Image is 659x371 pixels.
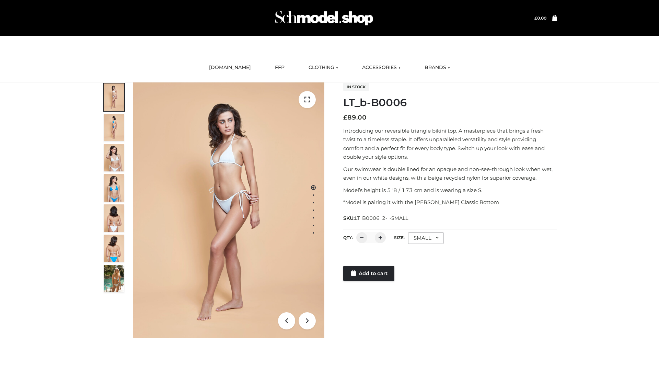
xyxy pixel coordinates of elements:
[419,60,455,75] a: BRANDS
[394,235,405,240] label: Size:
[343,235,353,240] label: QTY:
[303,60,343,75] a: CLOTHING
[534,15,537,21] span: £
[534,15,546,21] a: £0.00
[204,60,256,75] a: [DOMAIN_NAME]
[408,232,444,244] div: SMALL
[343,214,409,222] span: SKU:
[343,198,557,207] p: *Model is pairing it with the [PERSON_NAME] Classic Bottom
[104,144,124,171] img: ArielClassicBikiniTop_CloudNine_AzureSky_OW114ECO_3-scaled.jpg
[343,186,557,195] p: Model’s height is 5 ‘8 / 173 cm and is wearing a size S.
[343,83,369,91] span: In stock
[343,97,557,109] h1: LT_b-B0006
[104,114,124,141] img: ArielClassicBikiniTop_CloudNine_AzureSky_OW114ECO_2-scaled.jpg
[343,266,394,281] a: Add to cart
[343,165,557,182] p: Our swimwear is double lined for an opaque and non-see-through look when wet, even in our white d...
[343,126,557,161] p: Introducing our reversible triangle bikini top. A masterpiece that brings a fresh twist to a time...
[343,114,367,121] bdi: 89.00
[104,83,124,111] img: ArielClassicBikiniTop_CloudNine_AzureSky_OW114ECO_1-scaled.jpg
[357,60,406,75] a: ACCESSORIES
[343,114,347,121] span: £
[355,215,408,221] span: LT_B0006_2-_-SMALL
[104,174,124,202] img: ArielClassicBikiniTop_CloudNine_AzureSky_OW114ECO_4-scaled.jpg
[104,235,124,262] img: ArielClassicBikiniTop_CloudNine_AzureSky_OW114ECO_8-scaled.jpg
[270,60,290,75] a: FFP
[534,15,546,21] bdi: 0.00
[273,4,375,32] img: Schmodel Admin 964
[104,265,124,292] img: Arieltop_CloudNine_AzureSky2.jpg
[133,82,324,338] img: ArielClassicBikiniTop_CloudNine_AzureSky_OW114ECO_1
[104,204,124,232] img: ArielClassicBikiniTop_CloudNine_AzureSky_OW114ECO_7-scaled.jpg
